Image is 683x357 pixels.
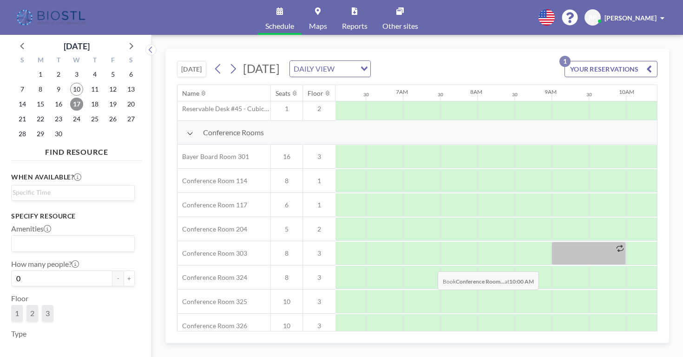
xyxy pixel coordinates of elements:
span: Reservable Desk #45 - Cubicle Area (Office 206) [177,105,270,113]
h3: Specify resource [11,212,135,220]
span: [DATE] [243,61,280,75]
span: RR [589,13,597,22]
span: Tuesday, September 30, 2025 [52,127,65,140]
span: 3 [303,297,335,306]
input: Search for option [337,63,355,75]
label: Type [11,329,26,338]
div: 9AM [545,88,557,95]
span: Bayer Board Room 301 [177,152,249,161]
span: DAILY VIEW [292,63,336,75]
span: Conference Room 204 [177,225,247,233]
div: M [32,55,50,67]
span: Saturday, September 20, 2025 [125,98,138,111]
div: T [50,55,68,67]
div: Floor [308,89,323,98]
span: 6 [271,201,302,209]
div: W [68,55,86,67]
span: 2 [30,309,34,318]
span: Wednesday, September 24, 2025 [70,112,83,126]
span: 5 [271,225,302,233]
span: Monday, September 1, 2025 [34,68,47,81]
span: 1 [271,105,302,113]
span: Conference Room 326 [177,322,247,330]
span: 8 [271,177,302,185]
button: YOUR RESERVATIONS1 [565,61,657,77]
label: Amenities [11,224,51,233]
span: Wednesday, September 3, 2025 [70,68,83,81]
span: Sunday, September 14, 2025 [16,98,29,111]
span: Friday, September 19, 2025 [106,98,119,111]
span: 16 [271,152,302,161]
span: 8 [271,273,302,282]
span: 1 [303,201,335,209]
span: 2 [303,105,335,113]
span: Friday, September 12, 2025 [106,83,119,96]
span: Thursday, September 11, 2025 [88,83,101,96]
span: 1 [15,309,19,318]
div: 8AM [470,88,482,95]
input: Search for option [13,187,129,198]
span: 10 [271,297,302,306]
h4: FIND RESOURCE [11,144,142,157]
span: Sunday, September 7, 2025 [16,83,29,96]
span: Tuesday, September 2, 2025 [52,68,65,81]
span: Wednesday, September 17, 2025 [70,98,83,111]
span: Tuesday, September 23, 2025 [52,112,65,126]
span: Saturday, September 27, 2025 [125,112,138,126]
span: [PERSON_NAME] [604,14,657,22]
span: Monday, September 29, 2025 [34,127,47,140]
span: Conference Room 117 [177,201,247,209]
div: Name [182,89,199,98]
div: Search for option [12,185,134,199]
button: - [112,271,124,286]
span: Schedule [265,22,294,30]
span: 3 [303,152,335,161]
span: Conference Room 114 [177,177,247,185]
span: Conference Room 324 [177,273,247,282]
div: Search for option [290,61,370,77]
span: Saturday, September 6, 2025 [125,68,138,81]
span: Tuesday, September 9, 2025 [52,83,65,96]
div: 7AM [396,88,408,95]
div: 30 [363,92,369,98]
span: Friday, September 5, 2025 [106,68,119,81]
span: Monday, September 15, 2025 [34,98,47,111]
span: Other sites [382,22,418,30]
span: 8 [271,249,302,258]
b: 10:00 AM [509,278,534,285]
div: S [13,55,32,67]
div: Seats [276,89,290,98]
div: 10AM [619,88,634,95]
div: 30 [512,92,518,98]
span: Thursday, September 18, 2025 [88,98,101,111]
div: [DATE] [64,40,90,53]
span: Conference Rooms [203,128,264,137]
span: Monday, September 22, 2025 [34,112,47,126]
span: 2 [303,225,335,233]
span: Monday, September 8, 2025 [34,83,47,96]
button: [DATE] [177,61,206,77]
b: Conference Room... [456,278,505,285]
div: F [104,55,122,67]
div: Search for option [12,236,134,251]
button: + [124,271,135,286]
span: 3 [303,249,335,258]
span: Sunday, September 28, 2025 [16,127,29,140]
label: Floor [11,294,28,303]
span: 10 [271,322,302,330]
div: 30 [438,92,443,98]
input: Search for option [13,238,129,250]
span: Sunday, September 21, 2025 [16,112,29,126]
p: 1 [559,56,571,67]
span: 1 [303,177,335,185]
div: 30 [586,92,592,98]
span: Reports [342,22,368,30]
span: Friday, September 26, 2025 [106,112,119,126]
img: organization-logo [15,8,89,27]
span: Book at [438,271,539,290]
div: S [122,55,140,67]
span: Thursday, September 4, 2025 [88,68,101,81]
span: Conference Room 325 [177,297,247,306]
div: T [85,55,104,67]
span: Conference Room 303 [177,249,247,258]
